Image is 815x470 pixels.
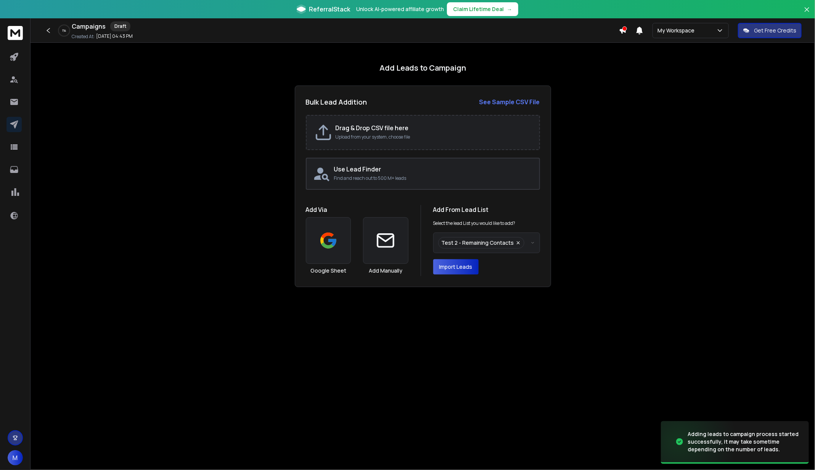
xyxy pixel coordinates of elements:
h1: Add Via [306,205,408,214]
button: M [8,450,23,465]
p: My Workspace [657,27,698,34]
h2: Bulk Lead Addition [306,97,367,107]
h2: Drag & Drop CSV file here [336,123,532,132]
button: Claim Lifetime Deal→ [447,2,518,16]
a: See Sample CSV File [479,97,540,107]
p: Get Free Credits [754,27,796,34]
p: Select the lead List you would like to add? [433,220,516,226]
span: Test 2 - Remaining Contacts [442,239,514,247]
h3: Add Manually [369,267,402,275]
button: Import Leads [433,259,479,275]
span: ReferralStack [309,5,350,14]
h2: Use Lead Finder [334,165,533,174]
img: image [661,419,737,465]
div: Draft [110,21,130,31]
p: Unlock AI-powered affiliate growth [356,5,444,13]
p: Upload from your system, choose file [336,134,532,140]
p: 1 % [62,28,66,33]
button: Close banner [802,5,812,23]
strong: See Sample CSV File [479,98,540,106]
h3: Google Sheet [310,267,346,275]
div: Adding leads to campaign process started successfully, it may take sometime depending on the numb... [688,430,800,453]
h1: Add From Lead List [433,205,540,214]
h1: Add Leads to Campaign [379,63,466,73]
p: Find and reach out to 500 M+ leads [334,175,533,181]
button: Get Free Credits [738,23,802,38]
p: [DATE] 04:43 PM [96,33,133,39]
h1: Campaigns [72,22,106,31]
span: → [507,5,512,13]
p: Created At: [72,34,95,40]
